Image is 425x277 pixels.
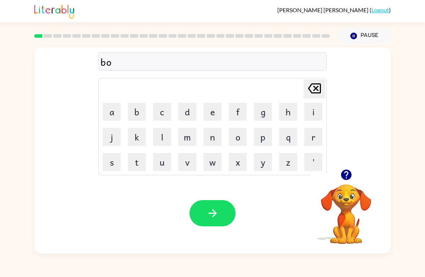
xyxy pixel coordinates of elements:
[128,153,146,171] button: t
[203,128,222,146] button: n
[229,128,247,146] button: o
[229,103,247,121] button: f
[203,153,222,171] button: w
[279,128,297,146] button: q
[229,153,247,171] button: x
[304,153,322,171] button: '
[254,128,272,146] button: p
[371,6,389,13] a: Logout
[279,153,297,171] button: z
[304,128,322,146] button: r
[254,103,272,121] button: g
[128,103,146,121] button: b
[103,128,121,146] button: j
[103,103,121,121] button: a
[178,103,196,121] button: d
[100,54,325,69] div: bo
[279,103,297,121] button: h
[339,28,391,44] button: Pause
[153,128,171,146] button: l
[153,103,171,121] button: c
[254,153,272,171] button: y
[128,128,146,146] button: k
[178,153,196,171] button: v
[34,3,74,19] img: Literably
[153,153,171,171] button: u
[103,153,121,171] button: s
[178,128,196,146] button: m
[277,6,370,13] span: [PERSON_NAME] [PERSON_NAME]
[310,173,382,245] video: Your browser must support playing .mp4 files to use Literably. Please try using another browser.
[277,6,391,13] div: ( )
[203,103,222,121] button: e
[304,103,322,121] button: i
